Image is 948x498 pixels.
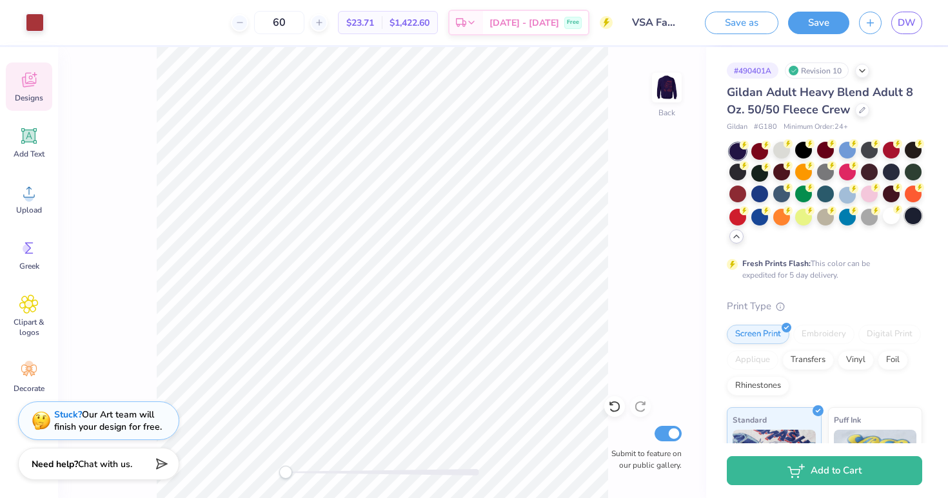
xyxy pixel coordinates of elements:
strong: Need help? [32,458,78,470]
div: This color can be expedited for 5 day delivery. [742,258,901,281]
div: Print Type [727,299,922,314]
div: Embroidery [793,325,854,344]
div: # 490401A [727,62,778,79]
input: – – [254,11,304,34]
div: Back [658,107,675,119]
span: Minimum Order: 24 + [784,122,848,133]
div: Digital Print [858,325,921,344]
button: Save [788,12,849,34]
div: Applique [727,350,778,370]
span: Gildan [727,122,747,133]
img: Back [654,75,680,101]
span: Decorate [14,383,44,394]
span: $23.71 [346,16,374,30]
span: Designs [15,93,43,103]
span: DW [898,15,916,30]
div: Revision 10 [785,62,849,79]
button: Add to Cart [727,456,922,485]
div: Our Art team will finish your design for free. [54,408,162,433]
span: Greek [19,261,39,271]
img: Puff Ink [834,430,917,494]
strong: Fresh Prints Flash: [742,258,811,269]
div: Screen Print [727,325,789,344]
div: Transfers [782,350,834,370]
span: Chat with us. [78,458,132,470]
input: Untitled Design [622,10,686,35]
span: $1,422.60 [390,16,430,30]
span: Free [567,18,579,27]
strong: Stuck? [54,408,82,421]
span: Add Text [14,149,44,159]
div: Accessibility label [279,466,292,479]
img: Standard [733,430,816,494]
span: Gildan Adult Heavy Blend Adult 8 Oz. 50/50 Fleece Crew [727,84,913,117]
a: DW [891,12,922,34]
label: Submit to feature on our public gallery. [604,448,682,471]
span: Upload [16,205,42,215]
button: Save as [705,12,778,34]
div: Rhinestones [727,376,789,396]
div: Vinyl [838,350,874,370]
span: Clipart & logos [8,317,50,338]
div: Foil [878,350,908,370]
span: Puff Ink [834,413,861,426]
span: Standard [733,413,767,426]
span: [DATE] - [DATE] [489,16,559,30]
span: # G180 [754,122,777,133]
